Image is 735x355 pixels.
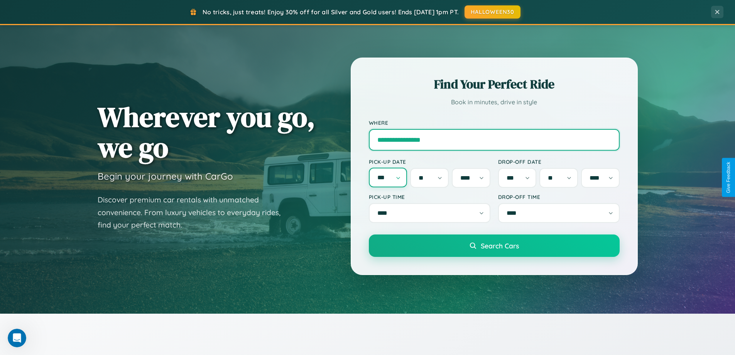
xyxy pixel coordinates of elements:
[369,234,620,257] button: Search Cars
[369,97,620,108] p: Book in minutes, drive in style
[369,158,490,165] label: Pick-up Date
[203,8,459,16] span: No tricks, just treats! Enjoy 30% off for all Silver and Gold users! Ends [DATE] 1pm PT.
[8,329,26,347] iframe: Intercom live chat
[726,162,731,193] div: Give Feedback
[465,5,520,19] button: HALLOWEEN30
[369,194,490,200] label: Pick-up Time
[98,194,291,231] p: Discover premium car rentals with unmatched convenience. From luxury vehicles to everyday rides, ...
[98,170,233,182] h3: Begin your journey with CarGo
[498,194,620,200] label: Drop-off Time
[498,158,620,165] label: Drop-off Date
[369,119,620,126] label: Where
[369,76,620,93] h2: Find Your Perfect Ride
[98,102,315,163] h1: Wherever you go, we go
[481,241,519,250] span: Search Cars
